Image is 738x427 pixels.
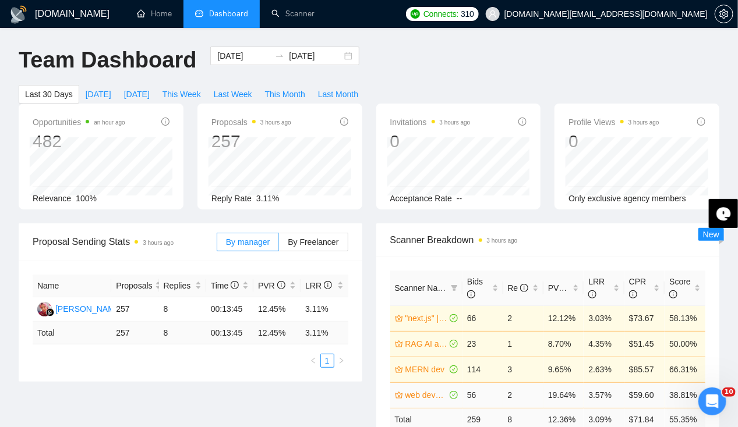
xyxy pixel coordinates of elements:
[253,322,301,344] td: 12.45 %
[275,51,284,61] span: swap-right
[715,5,733,23] button: setting
[669,277,691,299] span: Score
[395,365,403,373] span: crown
[411,9,420,19] img: upwork-logo.png
[520,284,528,292] span: info-circle
[207,85,259,104] button: Last Week
[715,9,733,19] span: setting
[340,118,348,126] span: info-circle
[698,387,726,415] iframe: Intercom live chat
[256,194,280,203] span: 3.11%
[467,277,483,299] span: Bids
[450,340,458,348] span: check-circle
[451,284,458,291] span: filter
[118,85,156,104] button: [DATE]
[450,365,458,373] span: check-circle
[568,115,659,129] span: Profile Views
[306,354,320,368] button: left
[395,314,403,322] span: crown
[161,118,170,126] span: info-circle
[390,194,453,203] span: Acceptance Rate
[9,5,28,24] img: logo
[568,130,659,152] div: 0
[584,382,624,408] td: 3.57%
[195,9,203,17] span: dashboard
[159,322,206,344] td: 8
[405,337,448,350] a: RAG AI assistant
[462,305,503,331] td: 66
[405,389,448,401] a: web developmnet
[703,230,719,239] span: New
[143,240,174,246] time: 3 hours ago
[624,382,665,408] td: $59.60
[55,303,122,315] div: [PERSON_NAME]
[568,194,686,203] span: Only exclusive agency members
[33,234,217,249] span: Proposal Sending Stats
[217,49,270,62] input: Start date
[214,88,252,101] span: Last Week
[156,85,207,104] button: This Week
[395,340,403,348] span: crown
[487,237,518,244] time: 3 hours ago
[258,281,285,290] span: PVR
[163,88,201,101] span: This Week
[301,322,348,344] td: 3.11 %
[206,297,253,322] td: 00:13:45
[271,9,315,19] a: searchScanner
[253,297,301,322] td: 12.45%
[159,297,206,322] td: 8
[584,357,624,382] td: 2.63%
[503,357,543,382] td: 3
[25,88,73,101] span: Last 30 Days
[440,119,471,126] time: 3 hours ago
[94,119,125,126] time: an hour ago
[584,305,624,331] td: 3.03%
[665,305,705,331] td: 58.13%
[462,357,503,382] td: 114
[462,382,503,408] td: 56
[111,322,158,344] td: 257
[37,302,52,316] img: DP
[503,305,543,331] td: 2
[211,194,252,203] span: Reply Rate
[324,281,332,289] span: info-circle
[665,331,705,357] td: 50.00%
[584,331,624,357] td: 4.35%
[277,281,285,289] span: info-circle
[79,85,118,104] button: [DATE]
[543,331,584,357] td: 8.70%
[669,290,677,298] span: info-circle
[543,357,584,382] td: 9.65%
[19,85,79,104] button: Last 30 Days
[628,119,659,126] time: 3 hours ago
[722,387,736,397] span: 10
[116,279,152,292] span: Proposals
[543,305,584,331] td: 12.12%
[518,118,527,126] span: info-circle
[320,354,334,368] li: 1
[395,283,449,293] span: Scanner Name
[46,308,54,316] img: gigradar-bm.png
[624,331,665,357] td: $51.45
[665,382,705,408] td: 38.81%
[259,85,312,104] button: This Month
[76,194,97,203] span: 100%
[457,194,462,203] span: --
[288,237,338,247] span: By Freelancer
[390,130,471,152] div: 0
[503,382,543,408] td: 2
[265,88,305,101] span: This Month
[231,281,239,289] span: info-circle
[390,233,706,247] span: Scanner Breakdown
[206,322,253,344] td: 00:13:45
[86,88,111,101] span: [DATE]
[715,9,733,19] a: setting
[226,237,270,247] span: By manager
[665,357,705,382] td: 66.31%
[334,354,348,368] li: Next Page
[137,9,172,19] a: homeHome
[390,115,471,129] span: Invitations
[548,283,575,293] span: PVR
[33,275,111,297] th: Name
[211,281,239,290] span: Time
